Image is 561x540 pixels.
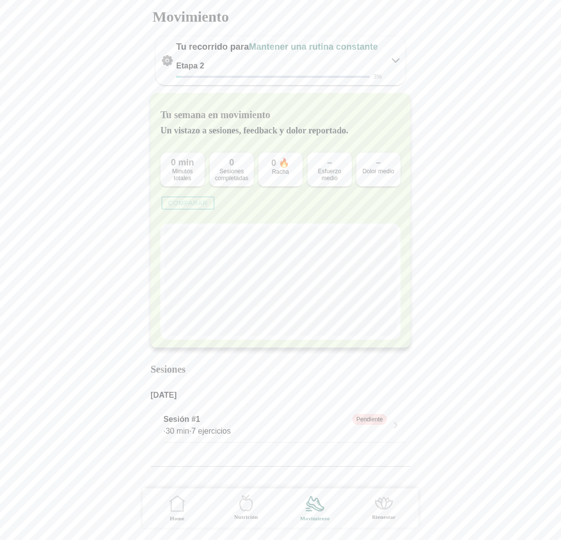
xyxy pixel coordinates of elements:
[160,126,401,136] p: Un vistazo a sesiones, feedback y dolor reportado.
[165,427,189,435] span: 30 min
[161,196,215,210] ion-button: Comparar
[374,73,382,80] span: 3%
[312,168,347,182] div: Esfuerzo medio
[361,168,396,175] div: Dolor medio
[163,413,200,425] div: Sesión #1
[300,515,330,522] ion-label: Movimiento
[263,168,298,175] div: Racha
[361,158,396,168] div: –
[176,62,382,70] div: Etapa 2
[312,158,347,168] div: –
[165,168,200,182] div: Minutos totales
[352,414,387,425] div: Pendiente
[263,158,298,168] div: 0 🔥
[215,168,249,182] div: Sesiones completadas
[215,158,249,168] div: 0
[170,515,185,522] ion-label: Home
[153,8,229,26] h3: Movimiento
[160,109,270,120] b: Tu semana en movimiento
[191,427,231,435] span: 7 ejercicios
[163,425,387,437] div: · ·
[249,42,378,52] span: Mantener una rutina constante
[372,513,396,521] ion-label: Bienestar
[165,158,200,168] div: 0 min
[151,364,186,375] b: Sesiones
[176,41,382,53] div: Tu recorrido para
[151,391,410,400] div: [DATE]
[234,513,258,521] ion-label: Nutrición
